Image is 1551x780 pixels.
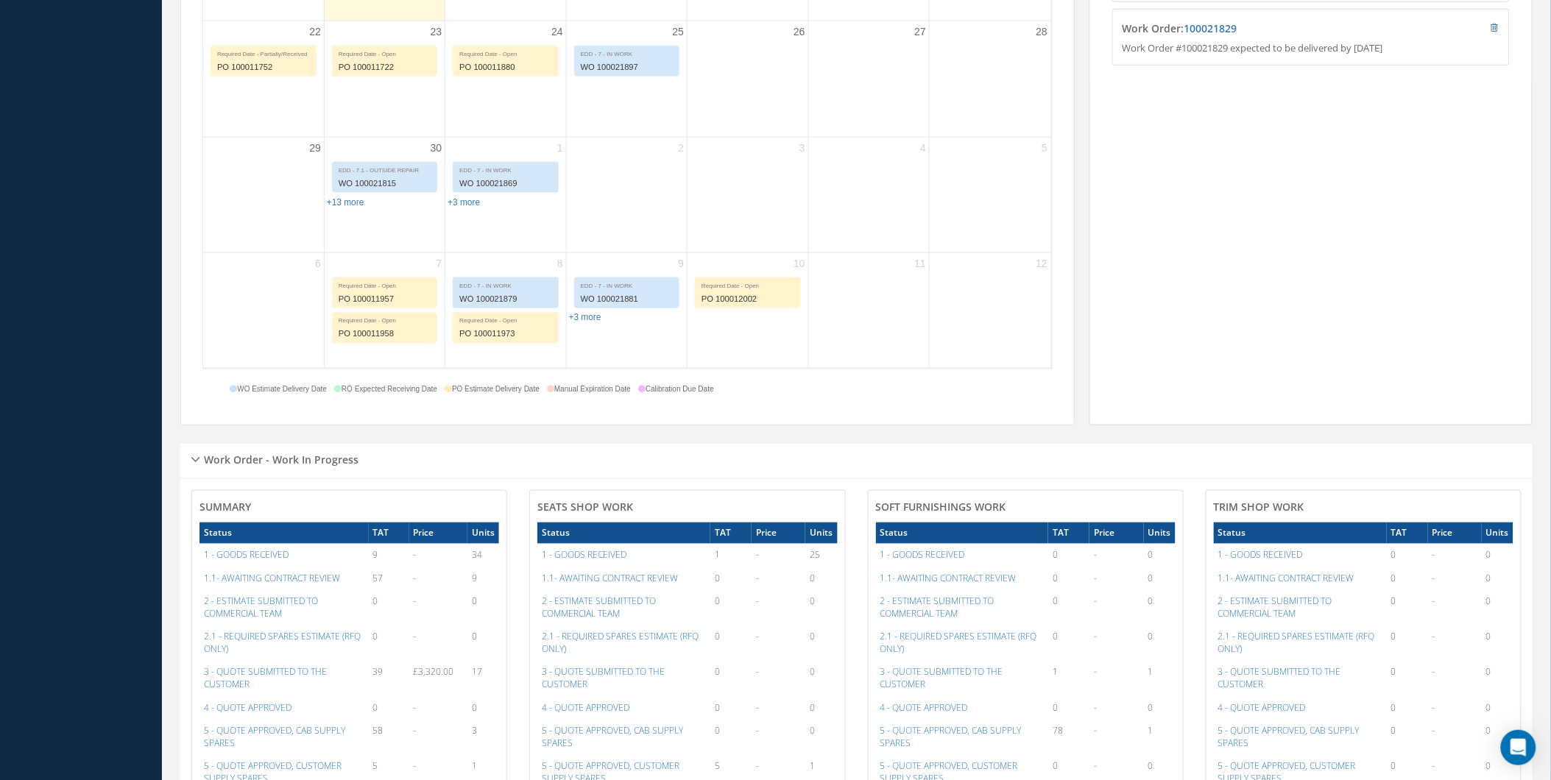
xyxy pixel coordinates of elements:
a: October 10, 2025 [791,253,808,274]
td: September 26, 2025 [688,21,808,137]
td: 0 [1482,567,1513,590]
a: 1 - GOODS RECEIVED [204,549,289,561]
div: EDD - 7 - IN WORK [453,278,557,291]
div: PO 100011957 [333,291,437,308]
a: 100021829 [1184,21,1237,35]
td: 0 [1387,590,1428,625]
a: 2.1 - REQUIRED SPARES ESTIMATE (RFQ ONLY) [204,631,361,656]
a: September 28, 2025 [1033,21,1050,43]
span: - [756,572,759,585]
a: 4 - QUOTE APPROVED [1218,702,1306,715]
td: 0 [467,590,499,625]
span: - [1432,595,1435,608]
th: Units [467,522,499,544]
a: Show 3 more events [448,197,480,208]
span: - [414,572,417,585]
a: 1.1- AWAITING CONTRACT REVIEW [204,572,340,585]
span: - [1432,549,1435,561]
th: Status [1214,522,1387,544]
div: EDD - 7 - IN WORK [575,278,679,291]
span: - [756,666,759,678]
span: - [1432,631,1435,643]
div: PO 100011958 [333,326,437,343]
td: October 1, 2025 [445,137,566,252]
td: October 12, 2025 [930,253,1050,367]
a: 2.1 - REQUIRED SPARES ESTIMATE (RFQ ONLY) [542,631,699,656]
p: Calibration Due Date [638,384,714,395]
th: Price [752,522,805,544]
div: WO 100021879 [453,291,557,308]
td: October 11, 2025 [808,253,929,367]
div: Required Date - Open [333,46,437,59]
a: 2 - ESTIMATE SUBMITTED TO COMMERCIAL TEAM [880,595,994,620]
td: 0 [1387,567,1428,590]
a: September 25, 2025 [670,21,688,43]
td: 0 [1482,625,1513,661]
h4: SUMMARY [199,502,499,514]
a: Show 13 more events [327,197,364,208]
div: PO 100011752 [211,59,316,76]
td: 0 [369,697,409,720]
td: October 9, 2025 [566,253,687,367]
a: 3 - QUOTE SUBMITTED TO THE CUSTOMER [204,666,327,691]
td: 0 [1387,661,1428,696]
div: Open Intercom Messenger [1501,730,1536,765]
td: 0 [710,697,752,720]
a: 1 - GOODS RECEIVED [880,549,965,561]
td: 0 [1048,544,1089,567]
a: 4 - QUOTE APPROVED [542,702,629,715]
td: 39 [369,661,409,696]
span: - [1094,666,1097,678]
a: 1.1- AWAITING CONTRACT REVIEW [880,572,1017,585]
h4: SEATS SHOP WORK [537,502,837,514]
td: September 30, 2025 [324,137,445,252]
span: - [756,595,759,608]
td: 1 [1048,661,1089,696]
td: October 2, 2025 [566,137,687,252]
p: Work Order #100021829 expected to be delivered by [DATE] [1122,41,1499,56]
td: 0 [1144,567,1176,590]
td: 9 [369,544,409,567]
span: - [1094,725,1097,737]
div: WO 100021881 [575,291,679,308]
a: October 11, 2025 [911,253,929,274]
td: 1 [1144,661,1176,696]
a: October 2, 2025 [675,138,687,159]
a: 5 - QUOTE APPROVED, CAB SUPPLY SPARES [204,725,345,750]
h4: Work Order [1122,23,1399,35]
span: - [1094,702,1097,715]
td: October 8, 2025 [445,253,566,367]
td: 0 [1144,697,1176,720]
td: 0 [805,661,837,696]
td: September 25, 2025 [566,21,687,137]
a: October 7, 2025 [434,253,445,274]
a: 3 - QUOTE SUBMITTED TO THE CUSTOMER [880,666,1003,691]
a: 5 - QUOTE APPROVED, CAB SUPPLY SPARES [1218,725,1360,750]
th: Units [1482,522,1513,544]
a: 4 - QUOTE APPROVED [880,702,968,715]
a: October 8, 2025 [554,253,566,274]
td: 0 [710,590,752,625]
td: 0 [1387,544,1428,567]
td: September 27, 2025 [808,21,929,137]
td: 0 [805,567,837,590]
td: 0 [710,567,752,590]
a: September 24, 2025 [548,21,566,43]
th: TAT [1387,522,1428,544]
div: Required Date - Open [453,46,557,59]
a: October 6, 2025 [312,253,324,274]
span: - [1094,631,1097,643]
span: - [414,595,417,608]
a: 4 - QUOTE APPROVED [204,702,292,715]
span: - [756,549,759,561]
th: Price [1089,522,1143,544]
td: September 22, 2025 [203,21,324,137]
td: 0 [1482,590,1513,625]
span: £3,320.00 [414,666,454,678]
td: 0 [1482,661,1513,696]
span: - [756,702,759,715]
td: October 6, 2025 [203,253,324,367]
th: Price [409,522,468,544]
span: - [1432,760,1435,773]
a: October 1, 2025 [554,138,566,159]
